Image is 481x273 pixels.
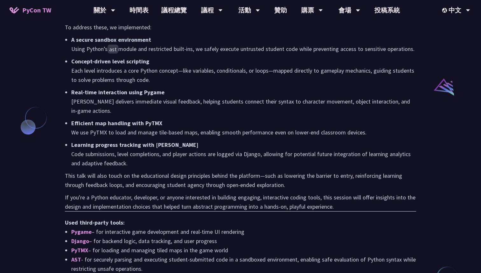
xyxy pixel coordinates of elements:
p: Code submissions, level completions, and player actions are logged via Django, allowing for poten... [71,140,416,168]
li: – for interactive game development and real-time UI rendering [71,227,416,236]
p: [PERSON_NAME] delivers immediate visual feedback, helping students connect their syntax to charac... [71,88,416,115]
p: This talk will also touch on the educational design principles behind the platform—such as loweri... [65,171,416,190]
strong: Concept-driven level scripting [71,58,149,65]
strong: Learning progress tracking with [PERSON_NAME] [71,141,199,148]
span: PyCon TW [22,5,51,15]
p: If you're a Python educator, developer, or anyone interested in building engaging, interactive co... [65,193,416,211]
code: ast [108,45,118,54]
p: We use PyTMX to load and manage tile-based maps, enabling smooth performance even on lower-end cl... [71,119,416,137]
a: Pygame [71,228,92,235]
h4: Used third-party tools: [65,218,416,227]
li: – for backend logic, data tracking, and user progress [71,236,416,246]
p: Each level introduces a core Python concept—like variables, conditionals, or loops—mapped directl... [71,57,416,84]
a: AST [71,256,81,263]
strong: Efficient map handling with PyTMX [71,119,162,127]
li: – for loading and managing tiled maps in the game world [71,246,416,255]
img: Home icon of PyCon TW 2025 [10,7,19,13]
a: PyCon TW [3,2,58,18]
p: Using Python’s module and restricted built-ins, we safely execute untrusted student code while pr... [71,35,416,54]
strong: Real-time interaction using Pygame [71,89,164,96]
p: To address these, we implemented: [65,23,416,32]
a: PyTMX [71,247,88,254]
a: Django [71,237,89,245]
img: Locale Icon [442,8,449,13]
strong: A secure sandbox environment [71,36,151,43]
